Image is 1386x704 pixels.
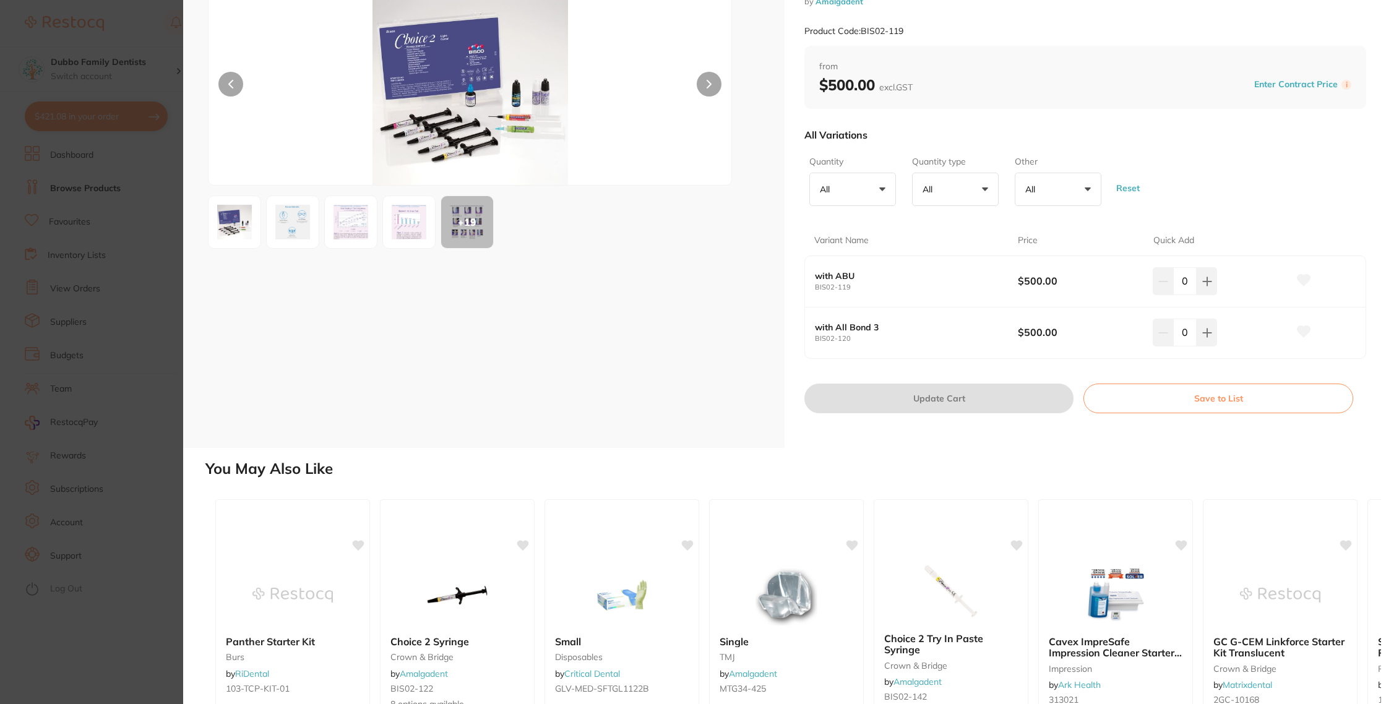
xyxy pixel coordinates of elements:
small: BIS02-120 [815,335,1018,343]
a: Matrixdental [1223,679,1272,690]
b: with ABU [815,271,997,281]
img: Small [582,564,662,626]
button: Enter Contract Price [1250,79,1341,90]
small: BIS02-122 [390,684,524,693]
label: Quantity type [912,156,995,168]
a: Amalgadent [893,676,942,687]
a: Ark Health [1058,679,1101,690]
label: Quantity [809,156,892,168]
small: disposables [555,652,689,662]
b: GC G-CEM Linkforce Starter Kit Translucent [1213,636,1347,659]
img: Single [746,564,827,626]
p: All [1025,184,1040,195]
div: + 19 [441,196,493,248]
small: crown & bridge [1213,664,1347,674]
b: Choice 2 Try In Paste Syringe [884,633,1018,656]
span: by [1213,679,1272,690]
p: All [923,184,937,195]
span: excl. GST [879,82,913,93]
small: BIS02-142 [884,692,1018,702]
b: Panther Starter Kit [226,636,359,647]
img: MDIxMTktanBn [212,200,257,244]
b: Choice 2 Syringe [390,636,524,647]
button: Reset [1113,166,1143,211]
img: Cavex ImpreSafe Impression Cleaner Starter Kit [1075,564,1156,626]
button: All [1015,173,1101,206]
p: Price [1018,234,1038,247]
small: crown & bridge [884,661,1018,671]
img: Choice 2 Try In Paste Syringe [911,561,991,623]
small: crown & bridge [390,652,524,662]
small: TMJ [720,652,853,662]
button: All [912,173,999,206]
h2: You May Also Like [205,460,1381,478]
img: Choice 2 Syringe [417,564,497,626]
small: GLV-MED-SFTGL1122B [555,684,689,693]
small: burs [226,652,359,662]
small: 103-TCP-KIT-01 [226,684,359,693]
p: Variant Name [814,234,869,247]
b: $500.00 [1018,274,1140,288]
span: by [226,668,269,679]
label: i [1341,80,1351,90]
b: $500.00 [1018,325,1140,339]
label: Other [1015,156,1098,168]
a: Amalgadent [729,668,777,679]
b: Small [555,636,689,647]
img: GC G-CEM Linkforce Starter Kit Translucent [1240,564,1320,626]
small: Product Code: BIS02-119 [804,26,903,36]
span: by [1049,679,1101,690]
small: impression [1049,664,1182,674]
b: $500.00 [819,75,913,94]
img: MDIxMTktNC1qcGc [387,200,431,244]
p: All [820,184,835,195]
button: All [809,173,896,206]
span: by [884,676,942,687]
a: RiDental [235,668,269,679]
button: +19 [441,195,494,249]
a: Amalgadent [400,668,448,679]
a: Critical Dental [564,668,620,679]
img: MDIxMTktMy1qcGc [329,200,373,244]
button: Save to List [1083,384,1353,413]
small: BIS02-119 [815,283,1018,291]
button: Update Cart [804,384,1074,413]
small: MTG34-425 [720,684,853,693]
span: by [720,668,777,679]
img: MDIxMTktMi1qcGc [270,200,315,244]
p: Quick Add [1153,234,1194,247]
span: by [555,668,620,679]
b: Single [720,636,853,647]
img: Panther Starter Kit [252,564,333,626]
span: from [819,61,1351,73]
b: Cavex ImpreSafe Impression Cleaner Starter Kit [1049,636,1182,659]
p: All Variations [804,129,867,141]
b: with All Bond 3 [815,322,997,332]
span: by [390,668,448,679]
